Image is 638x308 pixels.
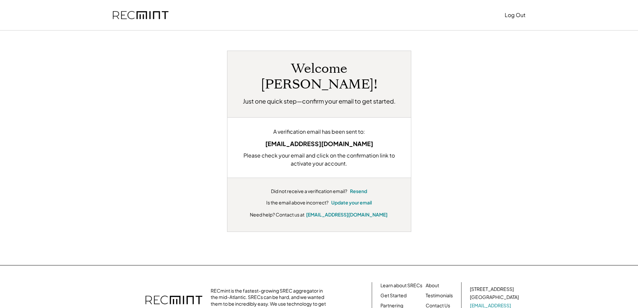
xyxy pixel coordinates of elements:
[113,11,168,19] img: recmint-logotype%403x.png
[271,188,347,195] div: Did not receive a verification email?
[350,188,367,195] button: Resend
[470,286,514,293] div: [STREET_ADDRESS]
[470,294,519,301] div: [GEOGRAPHIC_DATA]
[250,211,304,218] div: Need help? Contact us at
[237,139,401,148] div: [EMAIL_ADDRESS][DOMAIN_NAME]
[306,211,387,218] a: [EMAIL_ADDRESS][DOMAIN_NAME]
[331,199,372,206] button: Update your email
[380,292,407,299] a: Get Started
[266,199,329,206] div: Is the email above incorrect?
[237,151,401,168] div: Please check your email and click on the confirmation link to activate your account.
[243,97,396,106] h2: Just one quick step—confirm your email to get started.
[380,282,422,289] a: Learn about SRECs
[426,282,439,289] a: About
[237,128,401,136] div: A verification email has been sent to:
[237,61,401,93] h1: Welcome [PERSON_NAME]!
[426,292,453,299] a: Testimonials
[505,8,525,22] button: Log Out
